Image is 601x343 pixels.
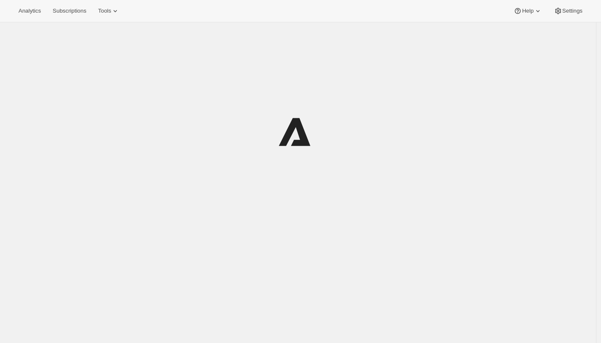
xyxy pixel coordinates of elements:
span: Analytics [19,8,41,14]
span: Settings [562,8,582,14]
button: Tools [93,5,124,17]
button: Subscriptions [48,5,91,17]
button: Analytics [13,5,46,17]
span: Subscriptions [53,8,86,14]
button: Settings [549,5,588,17]
button: Help [508,5,547,17]
span: Tools [98,8,111,14]
span: Help [522,8,533,14]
